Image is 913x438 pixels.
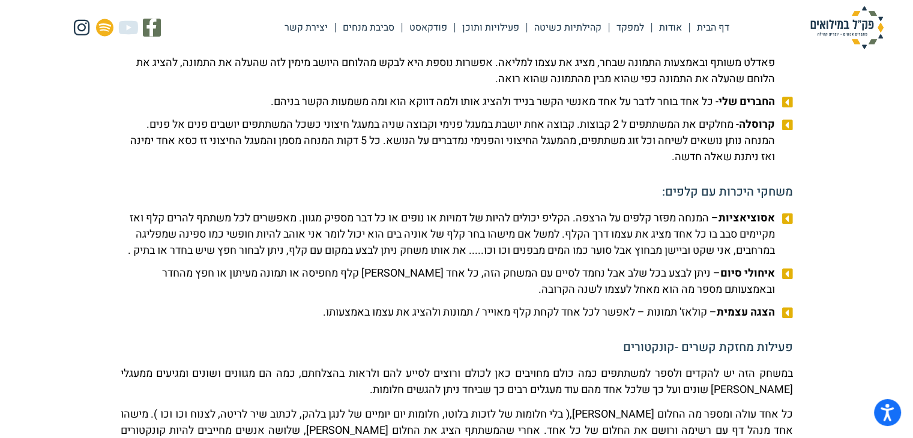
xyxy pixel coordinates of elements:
[121,186,793,198] h5: משחקי היכרות עם קלפים:
[121,210,778,259] span: – המנחה מפזר קלפים על הרצפה. הקליפ יכולים להיות של דמויות או נופים או כל דבר מספיק מגוון. מאפשרים...
[609,14,651,41] a: למפקד
[652,14,689,41] a: אודות
[527,14,609,41] a: קהילתיות כשיטה
[271,94,778,110] span: - כל אחד בוחר לדבר על אחד מאנשי הקשר בנייד ולהציג אותו ולמה דווקא הוא ומה משמעות הקשר בניהם.
[121,365,793,398] p: במשחק הזה יש להקדים ולספר למשתתפים כמה כולם מחויבים כאן לכולם ורוצים לסייע להם ולראות בהצלחתם, כמ...
[717,304,775,320] b: הצגה עצמית
[336,14,402,41] a: סביבת מנחים
[455,14,526,41] a: פעילויות ותוכן
[719,94,775,110] b: החברים שלי
[121,341,793,353] h5: פעילות מחזקת קשרים -קונקטורים
[121,116,778,165] span: - מחלקים את המשתתפים ל 2 קבוצות. קבוצה אחת יושבת במעגל פנימי וקבוצה שניה במעגל חיצוני כשכל המשתתפ...
[690,14,737,41] a: דף הבית
[720,265,775,281] b: איחולי סיום
[787,6,907,49] img: פק"ל
[719,210,775,226] b: אסוציאציות
[739,116,775,133] b: קרוסלה
[121,38,778,87] span: - תמונה מהנייד – כל משתתף שולח תמונה מהנייד [PERSON_NAME] לקבוצת הוואטס אפ המשותפת או למנחה שמציג...
[277,14,335,41] a: יצירת קשר
[277,14,737,41] nav: Menu
[402,14,454,41] a: פודקאסט
[121,265,778,298] span: – ניתן לבצע בכל שלב אבל נחמד לסיים עם המשחק הזה, כל אחד [PERSON_NAME] קלף מחפיסה או תמונה מעיתון ...
[323,304,778,320] span: – קולאז' תמונות – לאפשר לכל אחד לקחת קלף מאוייר / תמונות ולהציג את עצמו באמצעותו.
